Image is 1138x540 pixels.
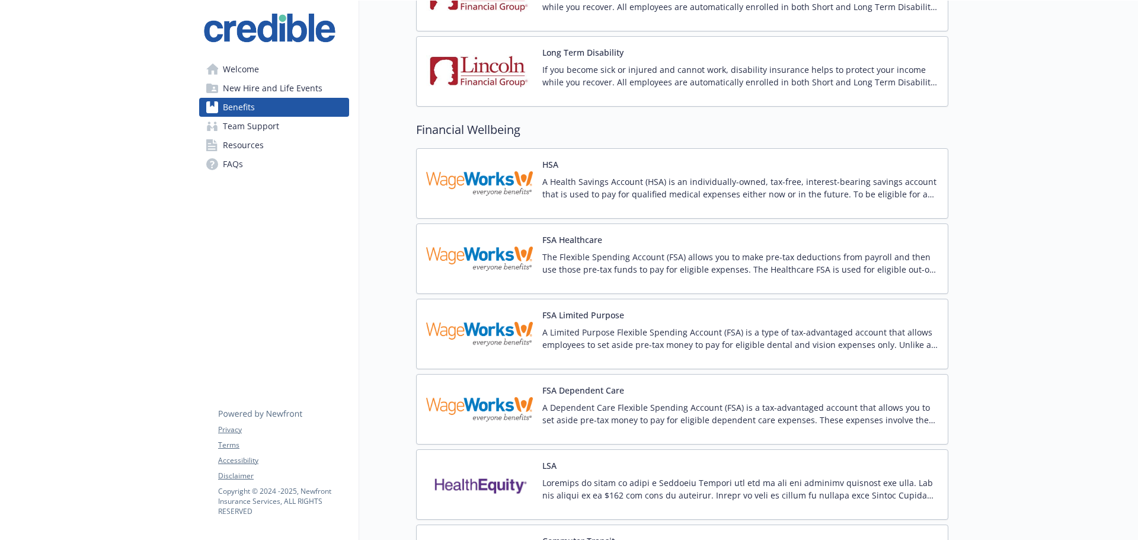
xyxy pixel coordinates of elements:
img: WageWorks carrier logo [426,384,533,434]
button: FSA Limited Purpose [542,309,624,321]
a: Accessibility [218,455,349,466]
a: Terms [218,440,349,450]
a: Resources [199,136,349,155]
p: The Flexible Spending Account (FSA) allows you to make pre-tax deductions from payroll and then u... [542,251,938,276]
a: FAQs [199,155,349,174]
p: Copyright © 2024 - 2025 , Newfront Insurance Services, ALL RIGHTS RESERVED [218,486,349,516]
button: Long Term Disability [542,46,624,59]
a: Welcome [199,60,349,79]
p: A Dependent Care Flexible Spending Account (FSA) is a tax-advantaged account that allows you to s... [542,401,938,426]
p: Loremips do sitam co adipi e Seddoeiu Tempori utl etd ma ali eni adminimv quisnost exe ulla. Lab ... [542,477,938,501]
img: WageWorks carrier logo [426,309,533,359]
a: Benefits [199,98,349,117]
img: Health Equity carrier logo [426,459,533,510]
a: New Hire and Life Events [199,79,349,98]
span: New Hire and Life Events [223,79,322,98]
span: Welcome [223,60,259,79]
img: WageWorks carrier logo [426,234,533,284]
button: FSA Healthcare [542,234,602,246]
span: Resources [223,136,264,155]
a: Privacy [218,424,349,435]
span: Benefits [223,98,255,117]
img: WageWorks carrier logo [426,158,533,209]
img: Lincoln Financial Group carrier logo [426,46,533,97]
p: If you become sick or injured and cannot work, disability insurance helps to protect your income ... [542,63,938,88]
p: A Health Savings Account (HSA) is an individually-owned, tax-free, interest-bearing savings accou... [542,175,938,200]
p: A Limited Purpose Flexible Spending Account (FSA) is a type of tax-advantaged account that allows... [542,326,938,351]
span: FAQs [223,155,243,174]
h2: Financial Wellbeing [416,121,948,139]
button: HSA [542,158,558,171]
a: Team Support [199,117,349,136]
button: FSA Dependent Care [542,384,624,397]
a: Disclaimer [218,471,349,481]
button: LSA [542,459,557,472]
span: Team Support [223,117,279,136]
